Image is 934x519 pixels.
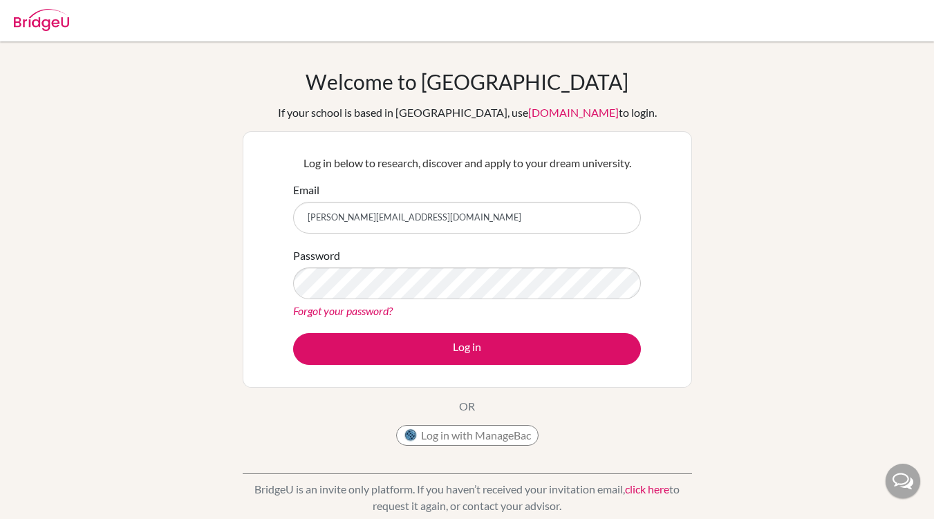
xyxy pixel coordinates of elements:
[293,182,319,198] label: Email
[14,9,69,31] img: Bridge-U
[293,247,340,264] label: Password
[625,482,669,496] a: click here
[293,304,393,317] a: Forgot your password?
[35,9,57,22] span: 帮助
[293,155,641,171] p: Log in below to research, discover and apply to your dream university.
[243,481,692,514] p: BridgeU is an invite only platform. If you haven’t received your invitation email, to request it ...
[293,333,641,365] button: Log in
[459,398,475,415] p: OR
[306,69,628,94] h1: Welcome to [GEOGRAPHIC_DATA]
[528,106,619,119] a: [DOMAIN_NAME]
[278,104,657,121] div: If your school is based in [GEOGRAPHIC_DATA], use to login.
[396,425,539,446] button: Log in with ManageBac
